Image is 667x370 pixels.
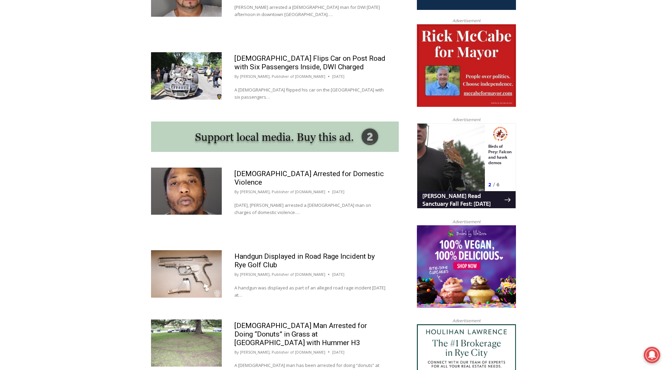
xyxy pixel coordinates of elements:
[164,66,331,85] a: Intern @ [DOMAIN_NAME]
[240,272,325,277] a: [PERSON_NAME], Publisher of [DOMAIN_NAME]
[446,218,487,225] span: Advertisement
[234,252,375,269] a: Handgun Displayed in Road Rage Incident by Rye Golf Club
[332,349,344,355] time: [DATE]
[234,271,239,277] span: By
[234,54,385,71] a: [DEMOGRAPHIC_DATA] Flips Car on Post Road with Six Passengers Inside, DWI Charged
[151,250,222,297] img: (PHOTO: Rye PD recovered this black Daisy Powerline Pellet gun just off the sidewalk of the Bosto...
[0,68,99,85] a: [PERSON_NAME] Read Sanctuary Fall Fest: [DATE]
[71,20,95,56] div: Birds of Prey: Falcon and hawk demos
[234,73,239,80] span: By
[151,319,222,367] img: (PHOTO: James D. Wilson, 45, of New Rochelle, was arrested by Rye PD on June 14, 2025 and charged...
[80,58,83,65] div: 6
[234,284,386,299] p: A handgun was displayed as part of an alleged road rage incident [DATE] at…
[446,116,487,123] span: Advertisement
[240,189,325,194] a: [PERSON_NAME], Publisher of [DOMAIN_NAME]
[446,17,487,24] span: Advertisement
[446,317,487,324] span: Advertisement
[417,24,516,107] img: McCabe for Mayor
[234,86,386,101] p: A [DEMOGRAPHIC_DATA] flipped his car on the [GEOGRAPHIC_DATA] with six passengers…
[234,202,386,216] p: [DATE], [PERSON_NAME] arrested a [DEMOGRAPHIC_DATA] man on charges of domestic violence….
[173,0,323,66] div: "At the 10am stand-up meeting, each intern gets a chance to take [PERSON_NAME] and the other inte...
[71,58,74,65] div: 2
[234,322,367,347] a: [DEMOGRAPHIC_DATA] Man Arrested for Doing “Donuts” in Grass at [GEOGRAPHIC_DATA] with Hummer H3
[417,225,516,308] img: Baked by Melissa
[332,73,344,80] time: [DATE]
[234,189,239,195] span: By
[179,68,317,83] span: Intern @ [DOMAIN_NAME]
[332,189,344,195] time: [DATE]
[234,349,239,355] span: By
[240,350,325,355] a: [PERSON_NAME], Publisher of [DOMAIN_NAME]
[76,58,78,65] div: /
[332,271,344,277] time: [DATE]
[151,168,222,215] img: (PHOTO: Isaiah P. Greene, age 24, from Yonkers, was arrested by Rye PD on July 3, 2025 on domesti...
[234,4,386,18] p: [PERSON_NAME] arrested a [DEMOGRAPHIC_DATA] man for DWI [DATE] afternoon in downtown [GEOGRAPHIC_...
[240,74,325,79] a: [PERSON_NAME], Publisher of [DOMAIN_NAME]
[5,69,87,84] h4: [PERSON_NAME] Read Sanctuary Fall Fest: [DATE]
[151,122,399,152] img: support local media, buy this ad
[234,170,384,186] a: [DEMOGRAPHIC_DATA] Arrested for Domestic Violence
[151,52,222,99] img: (PHOTO: Rye PD arrested and charged a 19 year old with DWI after he flipped his car on the Boston...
